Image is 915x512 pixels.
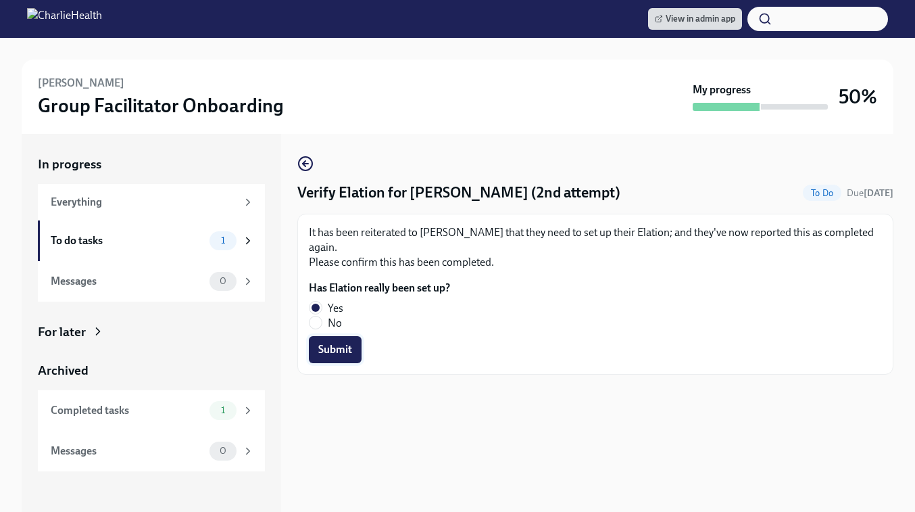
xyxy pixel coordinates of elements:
span: 0 [212,446,234,456]
span: 1 [213,235,233,246]
a: In progress [38,156,265,173]
span: 0 [212,276,234,286]
a: For later [38,323,265,341]
h6: [PERSON_NAME] [38,76,124,91]
p: It has been reiterated to [PERSON_NAME] that they need to set up their Elation; and they've now r... [309,225,882,270]
span: 1 [213,405,233,415]
a: View in admin app [648,8,742,30]
div: Completed tasks [51,403,204,418]
div: Everything [51,195,237,210]
div: Messages [51,444,204,459]
span: Submit [318,343,352,356]
span: View in admin app [655,12,735,26]
span: Due [847,187,893,199]
div: Messages [51,274,204,289]
label: Has Elation really been set up? [309,281,450,296]
a: Messages0 [38,261,265,302]
a: Messages0 [38,431,265,471]
span: September 21st, 2025 10:00 [847,187,893,200]
strong: My progress [693,83,751,97]
a: Archived [38,362,265,379]
button: Submit [309,336,362,363]
a: Everything [38,184,265,220]
h4: Verify Elation for [PERSON_NAME] (2nd attempt) [297,183,620,203]
span: No [328,316,342,331]
span: Yes [328,301,343,316]
img: CharlieHealth [27,8,102,30]
a: Completed tasks1 [38,390,265,431]
div: For later [38,323,86,341]
strong: [DATE] [864,187,893,199]
h3: Group Facilitator Onboarding [38,93,284,118]
a: To do tasks1 [38,220,265,261]
h3: 50% [839,85,877,109]
span: To Do [803,188,841,198]
div: To do tasks [51,233,204,248]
